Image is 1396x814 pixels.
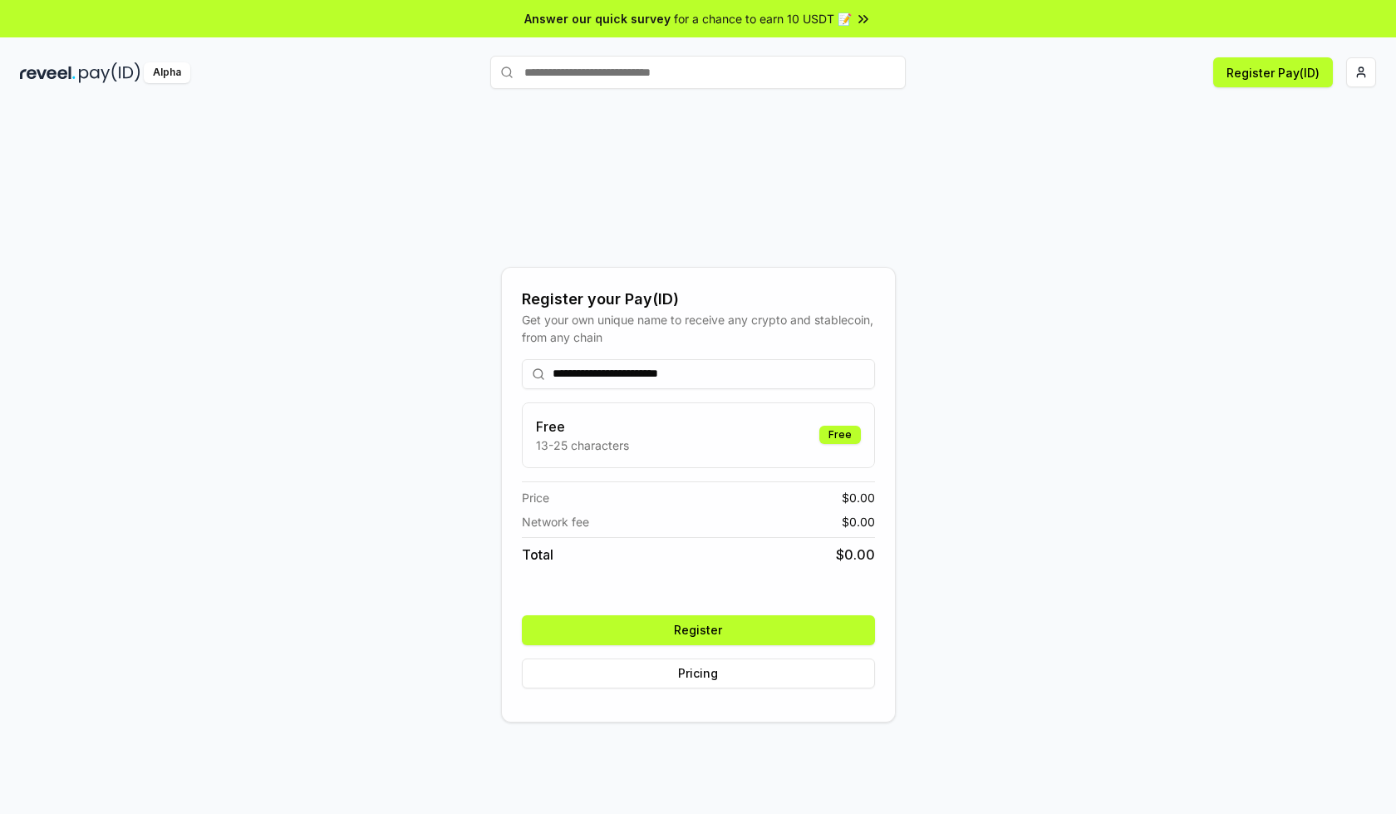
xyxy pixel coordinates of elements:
span: $ 0.00 [842,513,875,530]
span: Total [522,545,553,565]
span: Answer our quick survey [524,10,671,27]
div: Free [819,426,861,444]
button: Register [522,615,875,645]
span: $ 0.00 [836,545,875,565]
h3: Free [536,417,629,437]
div: Register your Pay(ID) [522,288,875,311]
img: reveel_dark [20,62,76,83]
button: Register Pay(ID) [1213,57,1333,87]
img: pay_id [79,62,140,83]
span: for a chance to earn 10 USDT 📝 [674,10,852,27]
span: $ 0.00 [842,489,875,506]
span: Network fee [522,513,589,530]
span: Price [522,489,549,506]
button: Pricing [522,659,875,688]
div: Get your own unique name to receive any crypto and stablecoin, from any chain [522,311,875,346]
p: 13-25 characters [536,437,629,454]
div: Alpha [144,62,190,83]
